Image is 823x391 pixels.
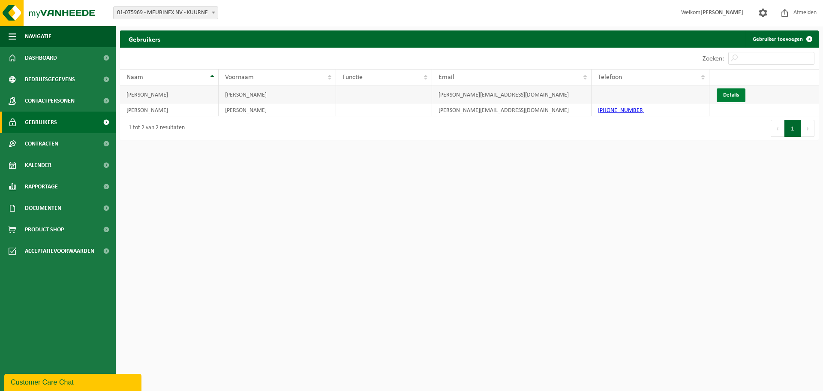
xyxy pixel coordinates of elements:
[126,74,143,81] span: Naam
[598,107,645,114] a: [PHONE_NUMBER]
[432,104,591,116] td: [PERSON_NAME][EMAIL_ADDRESS][DOMAIN_NAME]
[25,176,58,197] span: Rapportage
[120,30,169,47] h2: Gebruikers
[771,120,784,137] button: Previous
[25,26,51,47] span: Navigatie
[25,155,51,176] span: Kalender
[113,6,218,19] span: 01-075969 - MEUBINEX NV - KUURNE
[219,85,336,104] td: [PERSON_NAME]
[717,88,745,102] a: Details
[219,104,336,116] td: [PERSON_NAME]
[439,74,454,81] span: Email
[25,240,94,262] span: Acceptatievoorwaarden
[703,55,724,62] label: Zoeken:
[801,120,814,137] button: Next
[25,219,64,240] span: Product Shop
[25,69,75,90] span: Bedrijfsgegevens
[114,7,218,19] span: 01-075969 - MEUBINEX NV - KUURNE
[120,104,219,116] td: [PERSON_NAME]
[25,197,61,219] span: Documenten
[25,133,58,155] span: Contracten
[124,121,185,136] div: 1 tot 2 van 2 resultaten
[120,85,219,104] td: [PERSON_NAME]
[4,372,143,391] iframe: chat widget
[700,9,743,16] strong: [PERSON_NAME]
[25,47,57,69] span: Dashboard
[784,120,801,137] button: 1
[25,90,75,112] span: Contactpersonen
[598,74,622,81] span: Telefoon
[432,85,591,104] td: [PERSON_NAME][EMAIL_ADDRESS][DOMAIN_NAME]
[25,112,57,133] span: Gebruikers
[342,74,363,81] span: Functie
[746,30,818,48] a: Gebruiker toevoegen
[225,74,254,81] span: Voornaam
